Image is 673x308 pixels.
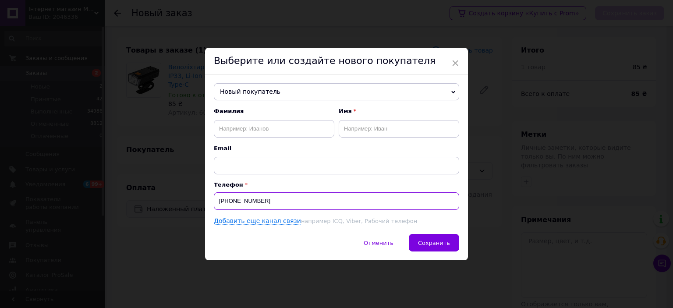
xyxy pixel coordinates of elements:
button: Отменить [354,234,403,251]
button: Сохранить [409,234,459,251]
span: Новый покупатель [214,83,459,101]
span: Отменить [364,240,393,246]
span: Email [214,145,459,152]
input: Например: Иванов [214,120,334,138]
span: например ICQ, Viber, Рабочий телефон [301,218,417,224]
span: Фамилия [214,107,334,115]
span: × [451,56,459,71]
input: +38 096 0000000 [214,192,459,210]
span: Имя [339,107,459,115]
input: Например: Иван [339,120,459,138]
div: Выберите или создайте нового покупателя [205,48,468,74]
span: Сохранить [418,240,450,246]
p: Телефон [214,181,459,188]
a: Добавить еще канал связи [214,217,301,225]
